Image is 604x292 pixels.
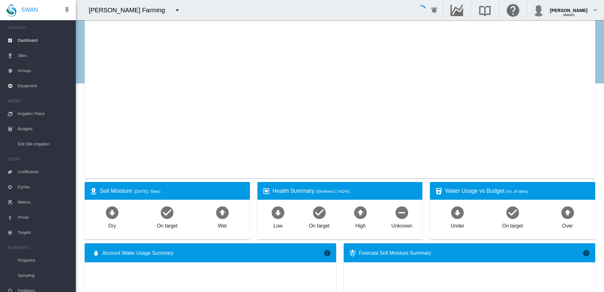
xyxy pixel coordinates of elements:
[18,268,71,283] span: Sampling
[355,220,366,229] div: High
[349,249,356,257] md-icon: icon-thermometer-lines
[506,189,528,194] span: (no. of sites)
[105,205,120,220] md-icon: icon-arrow-down-bold-circle
[63,6,71,14] md-icon: icon-pin
[312,205,327,220] md-icon: icon-checkbox-marked-circle
[18,179,71,195] span: Cycles
[100,187,245,195] div: Soil Moisture
[18,121,71,137] span: Budgets
[270,205,286,220] md-icon: icon-arrow-down-bold-circle
[563,13,574,17] span: (Admin)
[8,243,71,253] span: NUTRIENTS
[108,220,116,229] div: Dry
[583,249,590,257] md-icon: icon-information
[92,249,100,257] md-icon: icon-water
[359,250,583,257] div: Forecast Soil Moisture Summary
[89,6,171,15] div: [PERSON_NAME] Farming
[18,225,71,240] span: Targets
[8,154,71,164] span: CROPS
[134,189,160,194] span: ([DATE], Sites)
[562,220,573,229] div: Over
[502,220,523,229] div: On target
[273,220,282,229] div: Low
[18,137,71,152] span: Edit Site Irrigation
[8,23,71,33] span: ACCOUNT
[218,220,227,229] div: Wet
[309,220,330,229] div: On target
[263,187,270,195] md-icon: icon-heart-box-outline
[435,187,443,195] md-icon: icon-cup-water
[6,3,16,17] img: SWAN-Landscape-Logo-Colour-drop.png
[450,205,465,220] md-icon: icon-arrow-down-bold-circle
[215,205,230,220] md-icon: icon-arrow-up-bold-circle
[505,205,520,220] md-icon: icon-checkbox-marked-circle
[157,220,178,229] div: On target
[18,195,71,210] span: Metrics
[102,250,323,257] span: Account Water Usage Summary
[90,187,97,195] md-icon: icon-map-marker-radius
[477,6,492,14] md-icon: Search the knowledge base
[18,33,71,48] span: Dashboard
[18,210,71,225] span: Prices
[18,78,71,94] span: Equipment
[18,63,71,78] span: Groups
[591,6,599,14] md-icon: icon-chevron-down
[353,205,368,220] md-icon: icon-arrow-up-bold-circle
[18,253,71,268] span: Programs
[173,6,181,14] md-icon: icon-menu-down
[391,220,412,229] div: Unknown
[445,187,590,195] div: Water Usage vs Budget
[18,106,71,121] span: Irrigation Plans
[394,205,409,220] md-icon: icon-minus-circle
[505,6,521,14] md-icon: Click here for help
[323,249,331,257] md-icon: icon-information
[18,48,71,63] span: Sites
[532,4,545,16] img: profile.jpg
[18,164,71,179] span: Coefficients
[550,5,588,11] div: [PERSON_NAME]
[273,187,418,195] div: Health Summary
[171,4,184,16] button: icon-menu-down
[560,205,575,220] md-icon: icon-arrow-up-bold-circle
[431,6,438,14] md-icon: icon-bell-ring
[8,96,71,106] span: WATER
[316,189,350,194] span: (Sentinel-2 | NDVI)
[451,220,464,229] div: Under
[449,6,464,14] md-icon: Go to the Data Hub
[428,4,441,16] button: icon-bell-ring
[160,205,175,220] md-icon: icon-checkbox-marked-circle
[21,6,38,14] span: SWAN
